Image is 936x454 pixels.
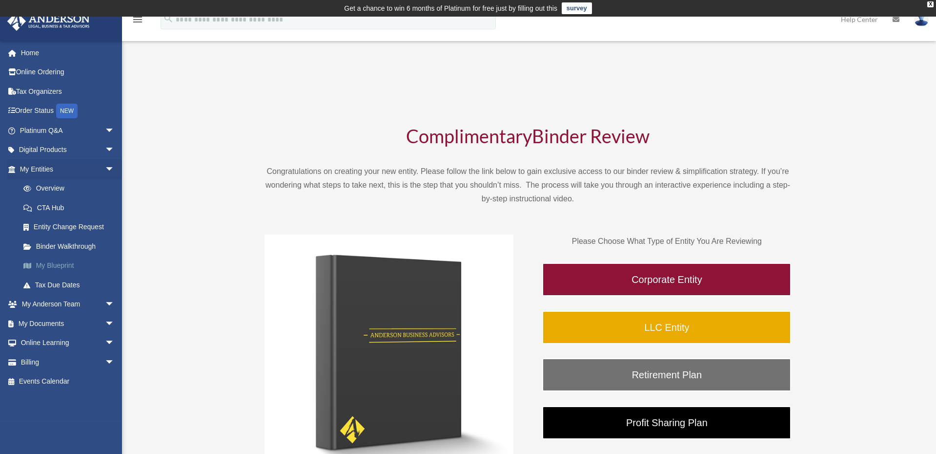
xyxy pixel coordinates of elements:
a: Corporate Entity [542,263,791,296]
div: NEW [56,104,78,118]
span: arrow_drop_down [105,295,124,315]
div: Get a chance to win 6 months of Platinum for free just by filling out this [344,2,557,14]
a: My Anderson Teamarrow_drop_down [7,295,129,314]
a: Platinum Q&Aarrow_drop_down [7,121,129,140]
a: LLC Entity [542,311,791,344]
a: Binder Walkthrough [14,237,124,256]
a: CTA Hub [14,198,129,217]
a: Retirement Plan [542,358,791,391]
a: survey [562,2,592,14]
p: Please Choose What Type of Entity You Are Reviewing [542,235,791,248]
a: Home [7,43,129,63]
a: Online Learningarrow_drop_down [7,333,129,353]
span: arrow_drop_down [105,314,124,334]
a: Events Calendar [7,372,129,391]
span: Binder Review [532,125,650,147]
a: Tax Due Dates [14,275,129,295]
p: Congratulations on creating your new entity. Please follow the link below to gain exclusive acces... [265,165,792,206]
a: Order StatusNEW [7,101,129,121]
i: menu [132,14,143,25]
span: arrow_drop_down [105,140,124,160]
i: search [163,13,174,24]
a: Entity Change Request [14,217,129,237]
a: Profit Sharing Plan [542,406,791,439]
a: Online Ordering [7,63,129,82]
a: Tax Organizers [7,82,129,101]
span: arrow_drop_down [105,121,124,141]
span: arrow_drop_down [105,159,124,179]
a: My Documentsarrow_drop_down [7,314,129,333]
a: menu [132,17,143,25]
span: arrow_drop_down [105,352,124,372]
a: My Entitiesarrow_drop_down [7,159,129,179]
span: Complimentary [406,125,532,147]
span: arrow_drop_down [105,333,124,353]
a: My Blueprint [14,256,129,276]
div: close [927,1,934,7]
a: Digital Productsarrow_drop_down [7,140,129,160]
img: User Pic [914,12,929,26]
a: Overview [14,179,129,198]
img: Anderson Advisors Platinum Portal [4,12,93,31]
a: Billingarrow_drop_down [7,352,129,372]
